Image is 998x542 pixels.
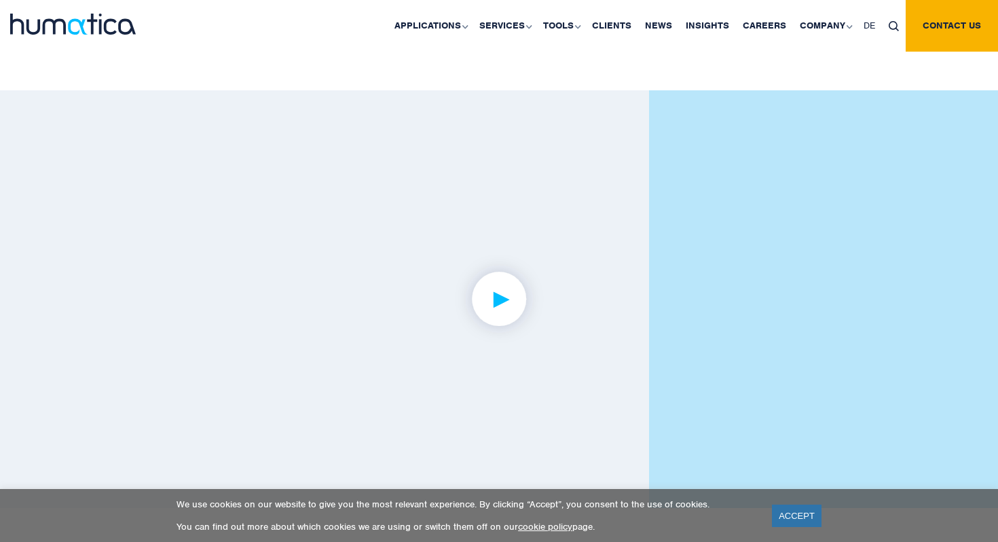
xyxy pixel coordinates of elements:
img: play [447,247,552,352]
a: ACCEPT [772,505,821,527]
img: search_icon [889,21,899,31]
p: We use cookies on our website to give you the most relevant experience. By clicking “Accept”, you... [177,499,755,510]
a: cookie policy [518,521,572,532]
p: You can find out more about which cookies we are using or switch them off on our page. [177,521,755,532]
span: DE [864,20,875,31]
img: logo [10,14,136,35]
